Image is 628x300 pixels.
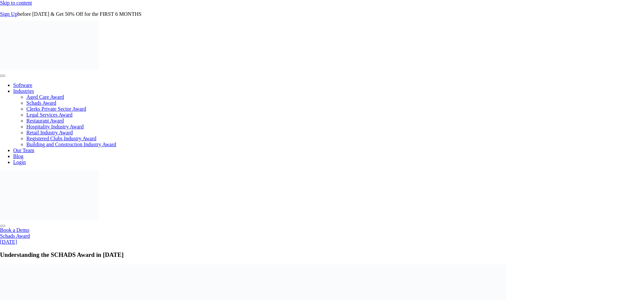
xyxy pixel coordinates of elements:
a: Login [13,159,26,165]
a: Restaurant Award [26,118,64,123]
a: Software [13,82,32,88]
a: Blog [13,153,23,159]
a: Retail Industry Award [26,130,73,135]
a: Building and Construction Industry Award [26,142,116,147]
a: Aged Care Award [26,94,64,100]
a: Hospitality Industry Award [26,124,84,129]
a: Registered Clubs Industry Award [26,136,96,141]
a: Our Team [13,148,34,153]
a: Schads Award [26,100,56,106]
a: Legal Services Award [26,112,73,118]
a: Clerks Private Sector Award [26,106,86,112]
a: Industries [13,88,34,94]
